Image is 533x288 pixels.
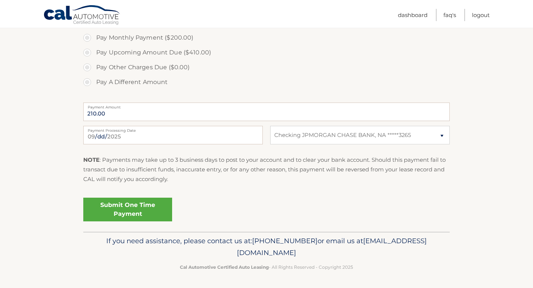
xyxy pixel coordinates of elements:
p: - All Rights Reserved - Copyright 2025 [88,263,445,271]
input: Payment Amount [83,103,450,121]
strong: NOTE [83,156,100,163]
a: FAQ's [443,9,456,21]
span: [EMAIL_ADDRESS][DOMAIN_NAME] [237,237,427,257]
input: Payment Date [83,126,263,144]
p: If you need assistance, please contact us at: or email us at [88,235,445,259]
a: Dashboard [398,9,428,21]
label: Pay Upcoming Amount Due ($410.00) [83,45,450,60]
p: : Payments may take up to 3 business days to post to your account and to clear your bank account.... [83,155,450,184]
label: Pay A Different Amount [83,75,450,90]
a: Submit One Time Payment [83,198,172,221]
label: Payment Processing Date [83,126,263,132]
a: Logout [472,9,490,21]
label: Pay Monthly Payment ($200.00) [83,30,450,45]
a: Cal Automotive [43,5,121,26]
label: Payment Amount [83,103,450,108]
label: Pay Other Charges Due ($0.00) [83,60,450,75]
span: [PHONE_NUMBER] [252,237,318,245]
strong: Cal Automotive Certified Auto Leasing [180,264,269,270]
